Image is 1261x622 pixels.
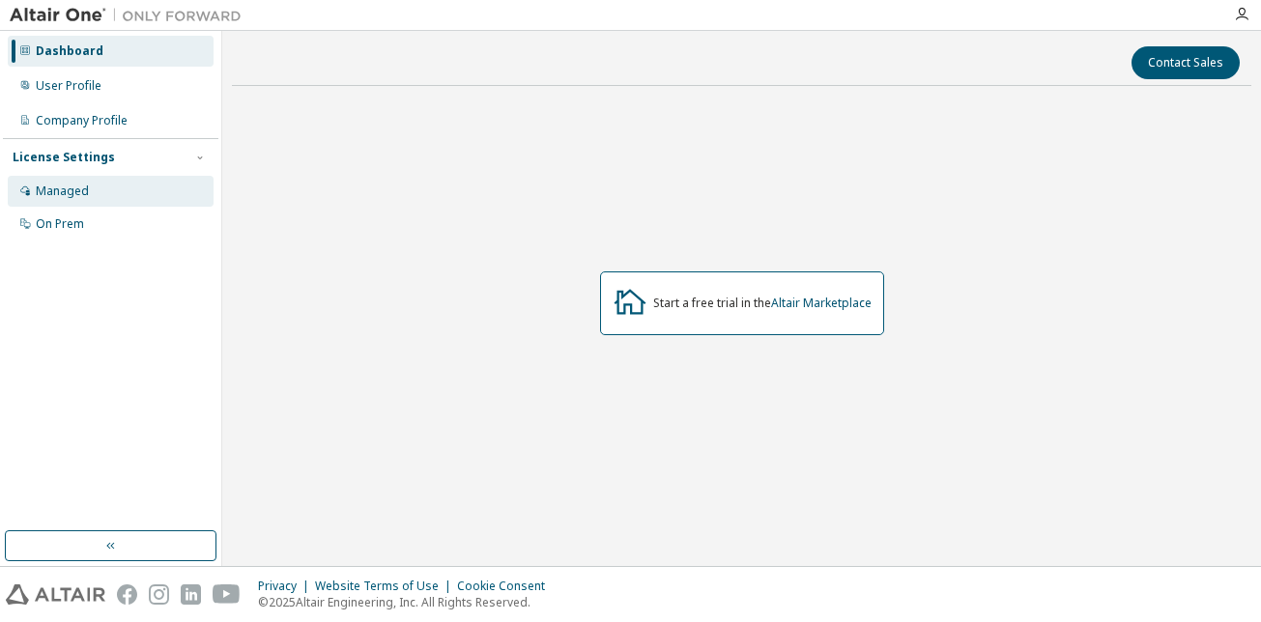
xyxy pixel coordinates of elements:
[258,579,315,594] div: Privacy
[1132,46,1240,79] button: Contact Sales
[10,6,251,25] img: Altair One
[6,584,105,605] img: altair_logo.svg
[36,43,103,59] div: Dashboard
[36,113,128,128] div: Company Profile
[181,584,201,605] img: linkedin.svg
[36,184,89,199] div: Managed
[36,78,101,94] div: User Profile
[213,584,241,605] img: youtube.svg
[36,216,84,232] div: On Prem
[258,594,557,610] p: © 2025 Altair Engineering, Inc. All Rights Reserved.
[13,150,115,165] div: License Settings
[653,296,872,311] div: Start a free trial in the
[117,584,137,605] img: facebook.svg
[771,295,872,311] a: Altair Marketplace
[149,584,169,605] img: instagram.svg
[457,579,557,594] div: Cookie Consent
[315,579,457,594] div: Website Terms of Use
